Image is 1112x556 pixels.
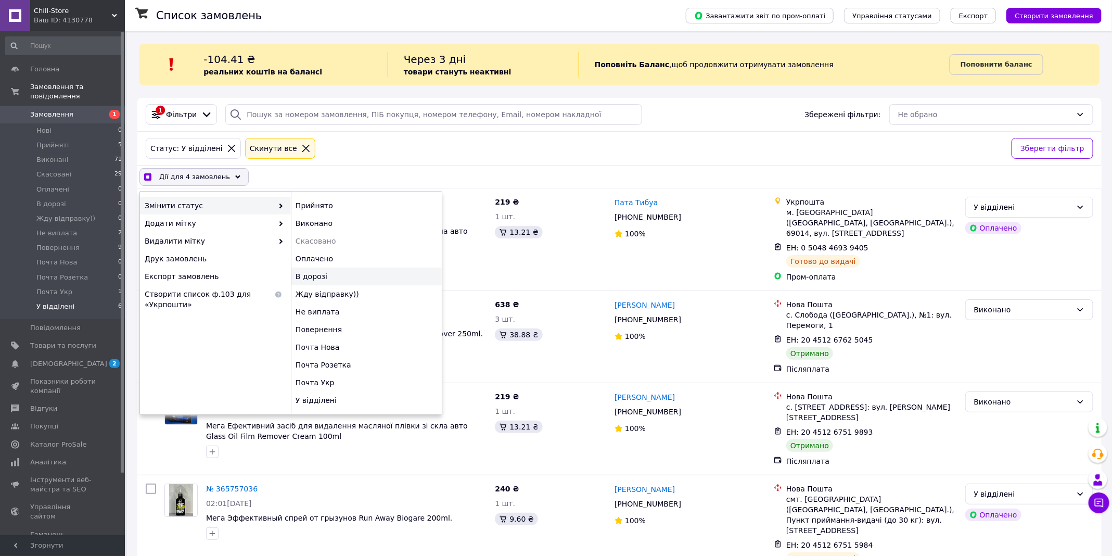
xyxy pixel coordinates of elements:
span: 3 шт. [495,315,515,323]
span: Оплачені [36,185,69,194]
div: с. [STREET_ADDRESS]: вул. [PERSON_NAME][STREET_ADDRESS] [786,402,956,423]
span: Замовлення та повідомлення [30,82,125,101]
span: Гаманець компанії [30,530,96,549]
span: 2 [118,229,122,238]
span: 6 [118,302,122,311]
span: 1 шт. [495,499,515,508]
h1: Список замовлень [156,9,262,22]
span: Головна [30,65,59,74]
span: 100% [625,516,646,525]
span: 219 ₴ [495,198,519,206]
span: Відгуки [30,404,57,413]
a: Фото товару [164,484,198,517]
div: Оплачено [291,250,442,268]
div: Післяплата [786,364,956,374]
a: [PERSON_NAME] [615,300,675,310]
div: [PHONE_NUMBER] [612,210,683,224]
div: 9.60 ₴ [495,513,538,525]
div: [PHONE_NUMBER] [612,497,683,511]
span: Почта Нова [36,258,77,267]
span: Аналітика [30,458,66,467]
span: Завантажити звіт по пром-оплаті [694,11,825,20]
div: Скасовано [296,236,434,246]
span: 2 [109,359,120,368]
div: В дорозі [291,268,442,285]
button: Експорт [951,8,996,23]
a: [PERSON_NAME] [615,484,675,495]
span: Прийняті [36,141,69,150]
div: Укрпошта [786,197,956,207]
span: 29 [114,170,122,179]
div: 13.21 ₴ [495,421,542,433]
span: Жду відправку)) [36,214,95,223]
span: Виконані [36,155,69,165]
span: Повідомлення [30,323,81,333]
div: Отримано [786,439,833,452]
img: Фото товару [169,484,194,516]
span: 02:01[DATE] [206,499,252,508]
div: , щоб продовжити отримувати замовлення [579,52,950,77]
span: Показники роботи компанії [30,377,96,396]
span: 1 шт. [495,407,515,415]
b: товари стануть неактивні [404,68,512,76]
div: Нова Пошта [786,299,956,310]
span: -104.41 ₴ [203,53,255,66]
span: Скасовані [36,170,72,179]
div: Жду відправку)) [291,285,442,303]
span: Змінити статус [145,200,273,211]
div: У відділені [974,201,1072,213]
div: 38.88 ₴ [495,328,542,341]
a: Мега Ефективний засіб для видалення масляної плівки зі скла авто Glass Oil Film Remover Cream 100ml [206,422,468,440]
button: Зберегти фільтр [1012,138,1093,159]
img: :exclamation: [164,57,180,72]
div: Прийнято [291,197,442,214]
span: Повернення [36,243,80,252]
div: Виконано [974,396,1072,408]
div: Отримано [786,347,833,360]
div: Оплачено [965,222,1021,234]
span: Управління статусами [852,12,932,20]
div: Не виплата [291,303,442,321]
span: 0 [118,258,122,267]
span: Замовлення [30,110,73,119]
span: Нові [36,126,52,135]
span: 0 [118,126,122,135]
span: 0 [118,214,122,223]
a: Мега Эффективный спрей от грызунов Run Away Biogare 200ml. [206,514,452,522]
span: Не виплата [36,229,77,238]
span: 219 ₴ [495,393,519,401]
span: Товари та послуги [30,341,96,350]
a: Створити замовлення [996,11,1102,19]
span: Дії для 4 замовлень [159,172,230,182]
button: Чат з покупцем [1089,492,1109,513]
div: 13.21 ₴ [495,226,542,238]
a: [PERSON_NAME] [615,392,675,402]
span: 1 [118,287,122,297]
div: Статус: У відділені [148,143,225,154]
span: 0 [118,273,122,282]
span: Друк замовлень [145,254,284,264]
a: Поповнити баланс [950,54,1043,75]
span: 9 [118,243,122,252]
span: 240 ₴ [495,485,519,493]
span: ЕН: 20 4512 6751 5984 [786,541,873,549]
div: Почта Укр [291,374,442,391]
div: Нова Пошта [786,391,956,402]
span: ЕН: 20 4512 6762 5045 [786,336,873,344]
span: 1 [109,110,120,119]
span: Каталог ProSale [30,440,86,449]
span: Інструменти веб-майстра та SEO [30,475,96,494]
span: Збережені фільтри: [804,109,880,120]
b: реальних коштів на балансі [203,68,322,76]
span: 0 [118,199,122,209]
div: с. Слобода ([GEOGRAPHIC_DATA].), №1: вул. Перемоги, 1 [786,310,956,331]
a: № 365757036 [206,485,258,493]
div: Виконано [974,304,1072,315]
span: Видалити мітку [145,236,273,246]
div: Готово до видачі [786,255,860,268]
span: [DEMOGRAPHIC_DATA] [30,359,107,369]
span: 0 [118,185,122,194]
span: ЕН: 0 5048 4693 9405 [786,244,868,252]
a: 3 товара у замовленні [206,361,292,369]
